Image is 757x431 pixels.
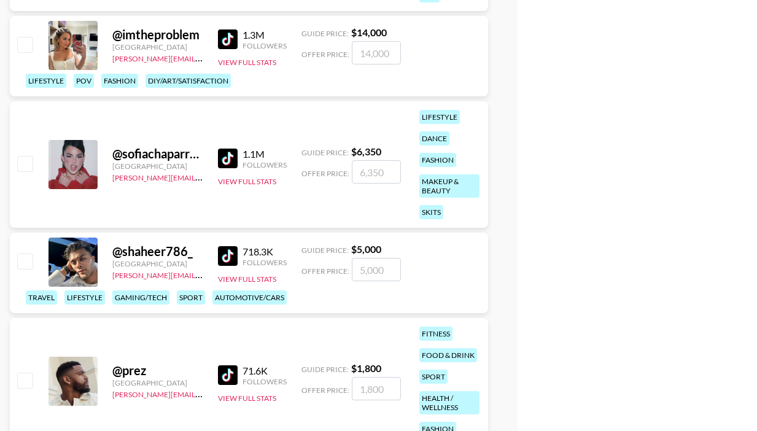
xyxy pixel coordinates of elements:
[351,362,381,374] strong: $ 1,800
[112,42,203,52] div: [GEOGRAPHIC_DATA]
[112,171,294,182] a: [PERSON_NAME][EMAIL_ADDRESS][DOMAIN_NAME]
[218,365,238,385] img: TikTok
[301,386,349,395] span: Offer Price:
[243,29,287,41] div: 1.3M
[351,146,381,157] strong: $ 6,350
[112,363,203,378] div: @ prez
[419,131,449,146] div: dance
[112,161,203,171] div: [GEOGRAPHIC_DATA]
[419,153,456,167] div: fashion
[218,274,276,284] button: View Full Stats
[243,377,287,386] div: Followers
[352,258,401,281] input: 5,000
[74,74,94,88] div: pov
[112,27,203,42] div: @ imtheproblem
[101,74,138,88] div: fashion
[419,370,448,384] div: sport
[301,246,349,255] span: Guide Price:
[112,268,294,280] a: [PERSON_NAME][EMAIL_ADDRESS][DOMAIN_NAME]
[218,29,238,49] img: TikTok
[301,266,349,276] span: Offer Price:
[218,58,276,67] button: View Full Stats
[112,244,203,259] div: @ shaheer786_
[419,348,477,362] div: food & drink
[243,148,287,160] div: 1.1M
[352,377,401,400] input: 1,800
[419,205,443,219] div: skits
[243,258,287,267] div: Followers
[218,394,276,403] button: View Full Stats
[243,160,287,169] div: Followers
[419,174,479,198] div: makeup & beauty
[352,41,401,64] input: 14,000
[301,148,349,157] span: Guide Price:
[243,365,287,377] div: 71.6K
[64,290,105,305] div: lifestyle
[301,365,349,374] span: Guide Price:
[112,387,294,399] a: [PERSON_NAME][EMAIL_ADDRESS][DOMAIN_NAME]
[419,110,460,124] div: lifestyle
[218,246,238,266] img: TikTok
[352,160,401,184] input: 6,350
[301,169,349,178] span: Offer Price:
[112,290,169,305] div: gaming/tech
[26,74,66,88] div: lifestyle
[146,74,231,88] div: diy/art/satisfaction
[112,378,203,387] div: [GEOGRAPHIC_DATA]
[26,290,57,305] div: travel
[301,29,349,38] span: Guide Price:
[351,26,387,38] strong: $ 14,000
[177,290,205,305] div: sport
[419,327,452,341] div: fitness
[112,52,294,63] a: [PERSON_NAME][EMAIL_ADDRESS][DOMAIN_NAME]
[218,149,238,168] img: TikTok
[218,177,276,186] button: View Full Stats
[243,246,287,258] div: 718.3K
[212,290,287,305] div: automotive/cars
[419,391,479,414] div: health / wellness
[112,146,203,161] div: @ sofiachaparrorr
[243,41,287,50] div: Followers
[351,243,381,255] strong: $ 5,000
[112,259,203,268] div: [GEOGRAPHIC_DATA]
[301,50,349,59] span: Offer Price:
